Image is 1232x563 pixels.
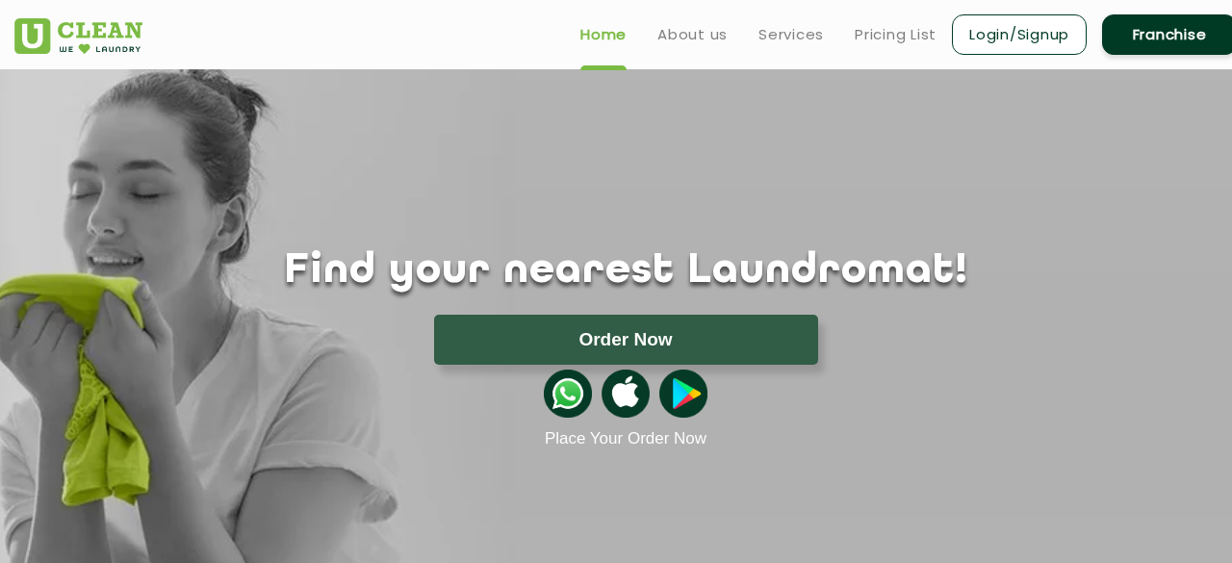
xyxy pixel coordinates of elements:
[952,14,1087,55] a: Login/Signup
[758,23,824,46] a: Services
[580,23,627,46] a: Home
[602,370,650,418] img: apple-icon.png
[14,18,142,54] img: UClean Laundry and Dry Cleaning
[657,23,728,46] a: About us
[545,429,706,448] a: Place Your Order Now
[434,315,818,365] button: Order Now
[659,370,707,418] img: playstoreicon.png
[544,370,592,418] img: whatsappicon.png
[855,23,937,46] a: Pricing List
